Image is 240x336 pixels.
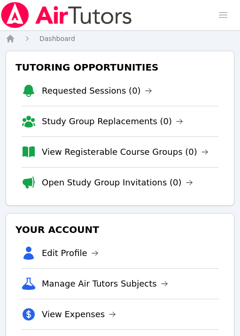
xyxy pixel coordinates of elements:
a: Edit Profile [42,247,99,260]
a: Study Group Replacements (0) [42,115,183,128]
a: Dashboard [39,34,75,43]
a: Manage Air Tutors Subjects [42,277,168,290]
a: View Registerable Course Groups (0) [42,145,209,159]
a: Requested Sessions (0) [42,84,152,97]
span: Dashboard [39,35,75,42]
a: View Expenses [42,308,116,321]
h3: Your Account [14,221,226,238]
h3: Tutoring Opportunities [14,59,226,76]
a: Open Study Group Invitations (0) [42,176,193,189]
nav: Breadcrumb [6,34,234,43]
